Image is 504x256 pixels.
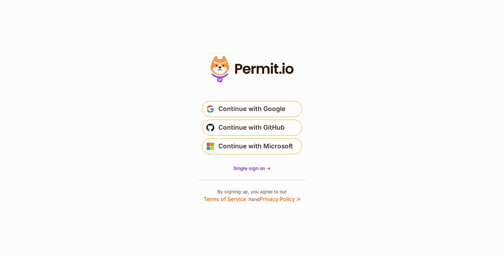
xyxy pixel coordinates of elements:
a: Terms of Service ↗ [204,196,251,202]
span: Continue with Google [218,104,285,114]
p: By signing up, you agree to our and [204,188,300,203]
button: Continue with Microsoft [202,138,302,154]
button: Continue with GitHub [202,120,302,136]
a: Single sign on -> [233,165,271,172]
button: Continue with Google [202,101,302,117]
a: Privacy Policy ↗ [260,196,300,202]
span: Single sign on -> [233,165,271,171]
span: Continue with GitHub [218,122,285,133]
span: Continue with Microsoft [218,141,293,152]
